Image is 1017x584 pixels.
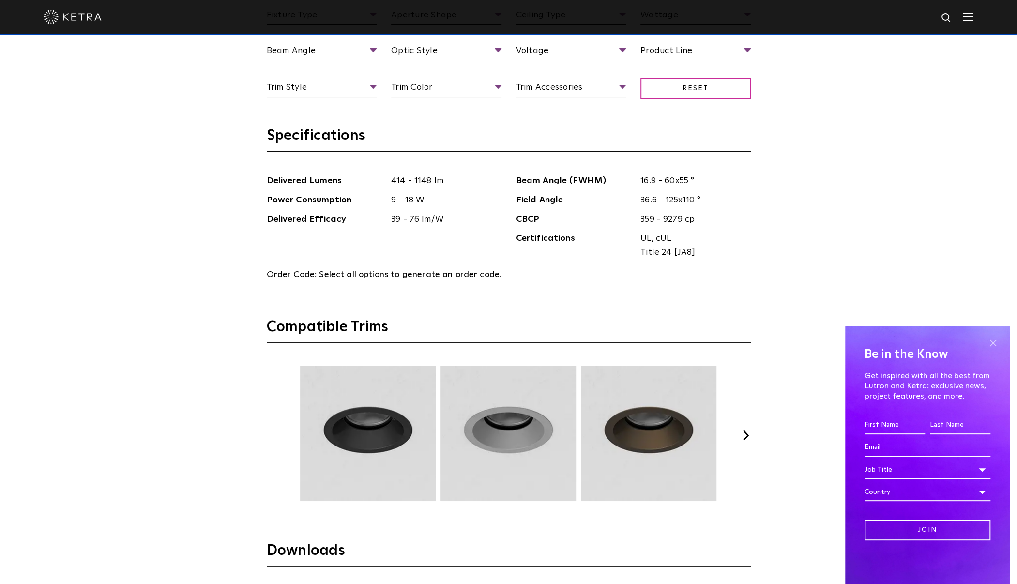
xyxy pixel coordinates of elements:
span: Order Code: [267,270,317,279]
span: Select all options to generate an order code. [319,270,501,279]
input: Last Name [930,416,990,434]
div: Country [865,483,990,501]
span: 39 - 76 lm/W [384,213,501,227]
span: Delivered Lumens [267,174,384,188]
img: Hamburger%20Nav.svg [963,12,973,21]
span: 9 - 18 W [384,193,501,207]
span: Field Angle [516,193,634,207]
span: Beam Angle [267,44,377,61]
span: Power Consumption [267,193,384,207]
span: 36.6 - 125x110 ° [633,193,751,207]
span: Delivered Efficacy [267,213,384,227]
img: TRM004.webp [579,365,718,501]
span: Trim Color [391,80,501,97]
span: Title 24 [JA8] [640,246,744,260]
span: Trim Accessories [516,80,626,97]
span: Beam Angle (FWHM) [516,174,634,188]
h3: Specifications [267,126,751,152]
span: Product Line [640,44,751,61]
span: 16.9 - 60x55 ° [633,174,751,188]
input: Join [865,520,990,540]
span: 414 - 1148 lm [384,174,501,188]
img: ketra-logo-2019-white [44,10,102,24]
span: UL, cUL [640,231,744,246]
span: Reset [640,78,751,99]
span: Optic Style [391,44,501,61]
span: CBCP [516,213,634,227]
button: Next [741,430,751,440]
span: Voltage [516,44,626,61]
img: TRM002.webp [299,365,437,501]
h3: Compatible Trims [267,318,751,343]
h3: Downloads [267,541,751,567]
span: Certifications [516,231,634,260]
img: search icon [941,12,953,24]
input: Email [865,438,990,457]
h4: Be in the Know [865,345,990,364]
img: TRM003.webp [439,365,577,501]
input: First Name [865,416,925,434]
span: Trim Style [267,80,377,97]
span: 359 - 9279 cp [633,213,751,227]
p: Get inspired with all the best from Lutron and Ketra: exclusive news, project features, and more. [865,371,990,401]
div: Job Title [865,461,990,479]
